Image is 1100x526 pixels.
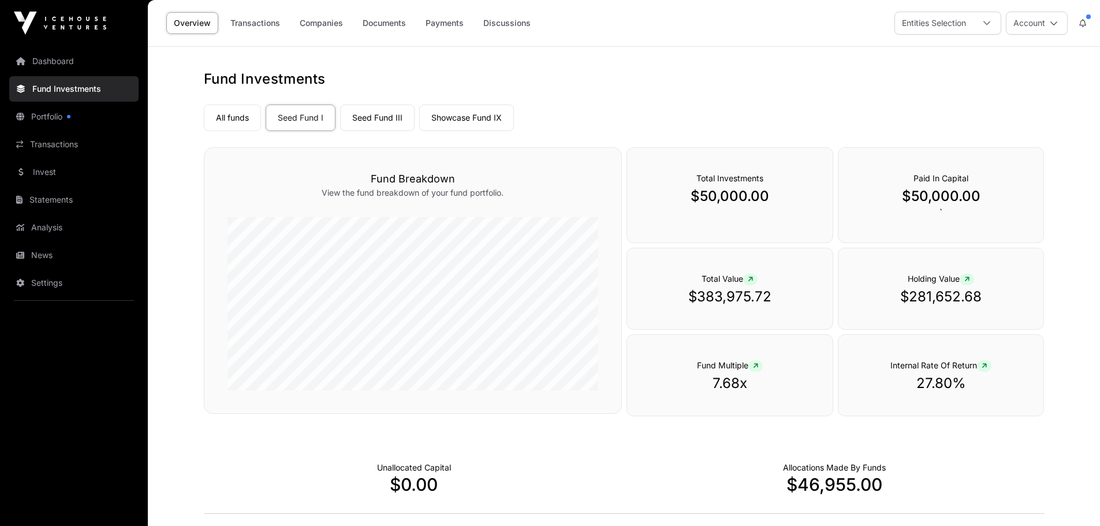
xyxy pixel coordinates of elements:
span: Internal Rate Of Return [890,360,991,370]
p: $46,955.00 [624,474,1045,495]
span: Total Value [702,274,758,283]
p: $50,000.00 [862,187,1021,206]
div: Entities Selection [895,12,973,34]
p: Capital Deployed Into Companies [783,462,886,473]
p: 27.80% [862,374,1021,393]
p: $0.00 [204,474,624,495]
p: 7.68x [650,374,810,393]
span: Holding Value [908,274,974,283]
a: All funds [204,105,261,131]
p: $383,975.72 [650,288,810,306]
a: Showcase Fund IX [419,105,514,131]
span: Paid In Capital [913,173,968,183]
span: Fund Multiple [697,360,763,370]
a: Settings [9,270,139,296]
h3: Fund Breakdown [228,171,598,187]
a: Transactions [223,12,288,34]
a: News [9,243,139,268]
p: $281,652.68 [862,288,1021,306]
a: Dashboard [9,49,139,74]
h1: Fund Investments [204,70,1045,88]
a: Overview [166,12,218,34]
button: Account [1006,12,1068,35]
a: Transactions [9,132,139,157]
a: Payments [418,12,471,34]
a: Companies [292,12,350,34]
a: Documents [355,12,413,34]
p: Cash not yet allocated [377,462,451,473]
a: Statements [9,187,139,212]
a: Seed Fund I [266,105,335,131]
p: $50,000.00 [650,187,810,206]
span: Total Investments [696,173,763,183]
a: Invest [9,159,139,185]
a: Analysis [9,215,139,240]
a: Portfolio [9,104,139,129]
a: Discussions [476,12,538,34]
div: ` [838,147,1045,243]
a: Seed Fund III [340,105,415,131]
img: Icehouse Ventures Logo [14,12,106,35]
a: Fund Investments [9,76,139,102]
p: View the fund breakdown of your fund portfolio. [228,187,598,199]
